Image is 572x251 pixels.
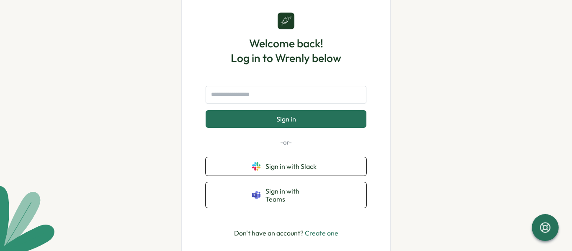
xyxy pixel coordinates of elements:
[265,163,320,170] span: Sign in with Slack
[206,182,366,208] button: Sign in with Teams
[234,228,338,238] p: Don't have an account?
[265,187,320,203] span: Sign in with Teams
[206,157,366,176] button: Sign in with Slack
[305,229,338,237] a: Create one
[206,110,366,128] button: Sign in
[276,115,296,123] span: Sign in
[206,138,366,147] p: -or-
[231,36,341,65] h1: Welcome back! Log in to Wrenly below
